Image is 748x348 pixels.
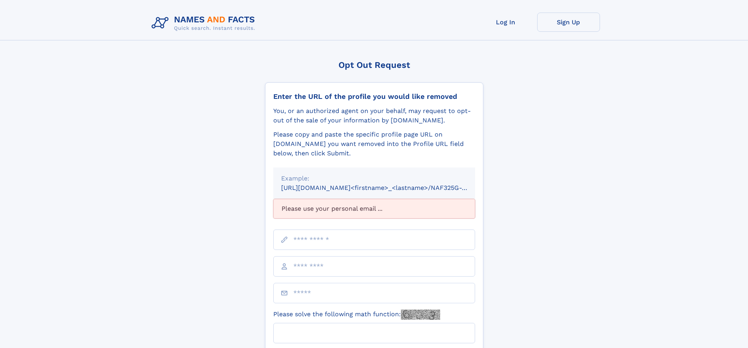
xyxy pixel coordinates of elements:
div: Opt Out Request [265,60,483,70]
label: Please solve the following math function: [273,310,440,320]
div: Enter the URL of the profile you would like removed [273,92,475,101]
small: [URL][DOMAIN_NAME]<firstname>_<lastname>/NAF325G-xxxxxxxx [281,184,490,191]
div: Example: [281,174,467,183]
a: Sign Up [537,13,600,32]
div: Please use your personal email ... [273,199,475,219]
div: You, or an authorized agent on your behalf, may request to opt-out of the sale of your informatio... [273,106,475,125]
img: Logo Names and Facts [148,13,262,34]
a: Log In [474,13,537,32]
div: Please copy and paste the specific profile page URL on [DOMAIN_NAME] you want removed into the Pr... [273,130,475,158]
